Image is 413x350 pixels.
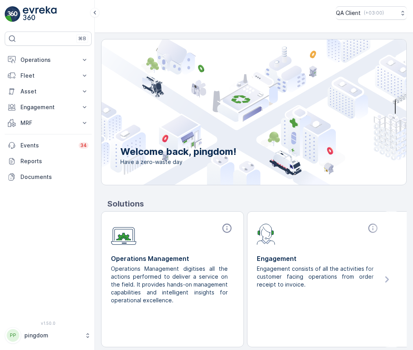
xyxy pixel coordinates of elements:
[5,321,92,326] span: v 1.50.0
[20,87,76,95] p: Asset
[5,169,92,185] a: Documents
[336,9,361,17] p: QA Client
[24,331,81,339] p: pingdom
[111,223,136,245] img: module-icon
[20,173,88,181] p: Documents
[5,153,92,169] a: Reports
[257,223,275,245] img: module-icon
[107,198,407,210] p: Solutions
[80,142,87,149] p: 34
[20,141,74,149] p: Events
[20,119,76,127] p: MRF
[7,329,19,342] div: PP
[78,35,86,42] p: ⌘B
[5,99,92,115] button: Engagement
[20,56,76,64] p: Operations
[5,6,20,22] img: logo
[257,254,380,263] p: Engagement
[20,72,76,80] p: Fleet
[5,138,92,153] a: Events34
[5,84,92,99] button: Asset
[66,39,406,185] img: city illustration
[336,6,407,20] button: QA Client(+03:00)
[23,6,57,22] img: logo_light-DOdMpM7g.png
[364,10,384,16] p: ( +03:00 )
[5,115,92,131] button: MRF
[257,265,374,289] p: Engagement consists of all the activities for customer facing operations from order receipt to in...
[120,158,236,166] span: Have a zero-waste day
[5,327,92,344] button: PPpingdom
[120,145,236,158] p: Welcome back, pingdom!
[111,265,228,304] p: Operations Management digitises all the actions performed to deliver a service on the field. It p...
[5,68,92,84] button: Fleet
[20,157,88,165] p: Reports
[111,254,234,263] p: Operations Management
[20,103,76,111] p: Engagement
[5,52,92,68] button: Operations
